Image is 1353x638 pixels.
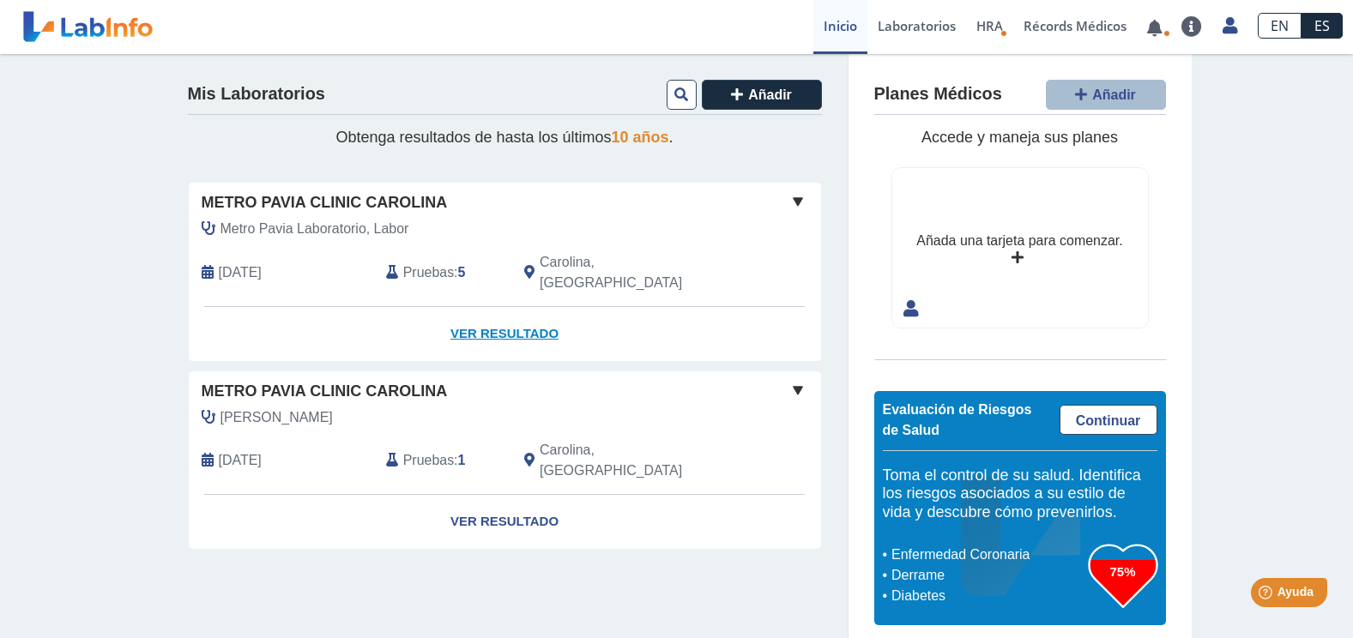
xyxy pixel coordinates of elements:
[189,307,821,361] a: Ver Resultado
[883,402,1032,437] span: Evaluación de Riesgos de Salud
[403,450,454,471] span: Pruebas
[976,17,1003,34] span: HRA
[1089,561,1157,582] h3: 75%
[202,191,448,214] span: Metro Pavia Clinic Carolina
[887,586,1089,606] li: Diabetes
[458,265,466,280] b: 5
[458,453,466,467] b: 1
[1200,571,1334,619] iframe: Help widget launcher
[189,495,821,549] a: Ver Resultado
[373,252,511,293] div: :
[1258,13,1302,39] a: EN
[188,84,325,105] h4: Mis Laboratorios
[702,80,822,110] button: Añadir
[887,565,1089,586] li: Derrame
[1046,80,1166,110] button: Añadir
[916,231,1122,251] div: Añada una tarjeta para comenzar.
[874,84,1002,105] h4: Planes Médicos
[883,466,1157,522] h5: Toma el control de su salud. Identifica los riesgos asociados a su estilo de vida y descubre cómo...
[202,380,448,403] span: Metro Pavia Clinic Carolina
[540,440,729,481] span: Carolina, PR
[921,129,1118,146] span: Accede y maneja sus planes
[1076,413,1141,428] span: Continuar
[887,545,1089,565] li: Enfermedad Coronaria
[220,407,333,428] span: Santiago, Sandra
[220,219,409,239] span: Metro Pavia Laboratorio, Labor
[335,129,673,146] span: Obtenga resultados de hasta los últimos .
[1060,405,1157,435] a: Continuar
[612,129,669,146] span: 10 años
[1302,13,1343,39] a: ES
[540,252,729,293] span: Carolina, PR
[1092,87,1136,102] span: Añadir
[403,262,454,283] span: Pruebas
[373,440,511,481] div: :
[748,87,792,102] span: Añadir
[219,262,262,283] span: 2025-08-29
[219,450,262,471] span: 2024-12-31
